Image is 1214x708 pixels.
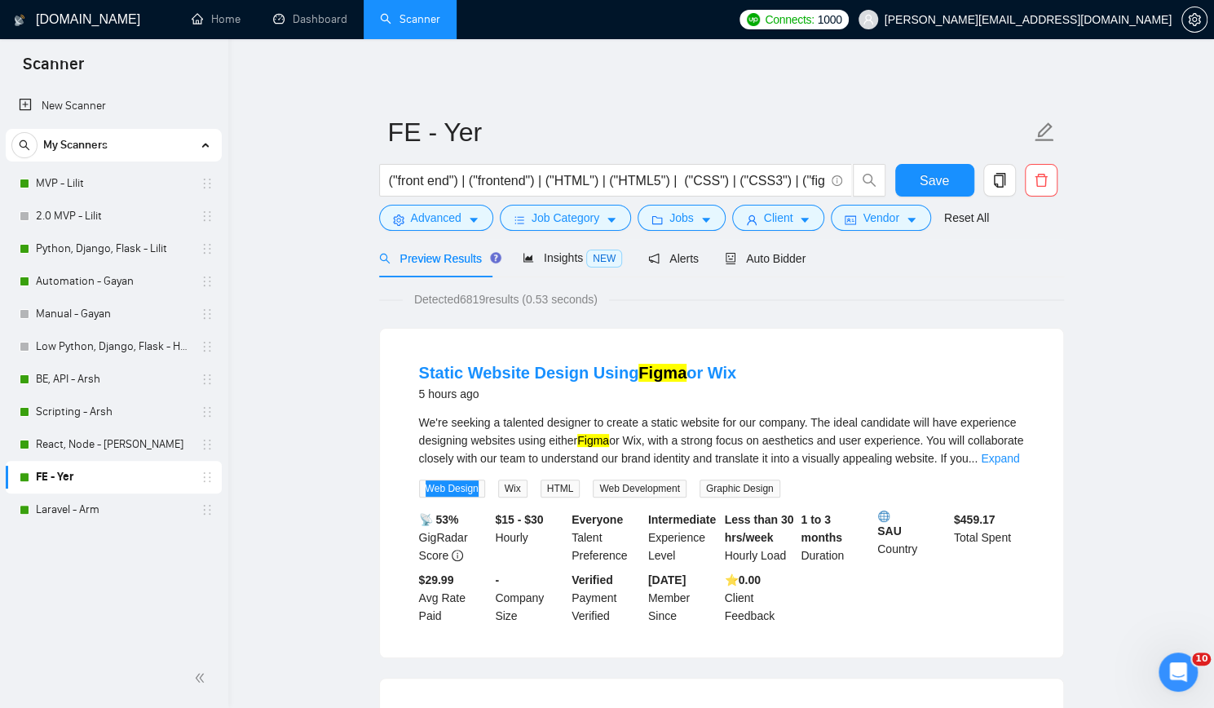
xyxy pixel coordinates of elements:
a: dashboardDashboard [273,12,347,26]
div: Total Spent [951,511,1027,564]
a: 2.0 MVP - Lilit [36,200,191,232]
a: searchScanner [380,12,440,26]
span: search [12,139,37,151]
span: setting [393,214,404,226]
span: caret-down [906,214,917,226]
a: Low Python, Django, Flask - Hayk [36,330,191,363]
span: double-left [194,670,210,686]
span: Graphic Design [700,480,780,498]
span: HTML [541,480,581,498]
a: Laravel - Arm [36,493,191,526]
div: Client Feedback [722,571,798,625]
b: ⭐️ 0.00 [725,573,761,586]
span: idcard [845,214,856,226]
span: robot [725,253,736,264]
span: holder [201,373,214,386]
div: Talent Preference [568,511,645,564]
b: Intermediate [648,513,716,526]
span: 10 [1192,653,1211,666]
button: search [11,132,38,158]
span: Connects: [765,11,814,29]
span: holder [201,405,214,418]
button: Save [895,164,974,197]
span: Job Category [532,209,599,227]
span: info-circle [452,550,463,561]
span: Jobs [669,209,694,227]
a: MVP - Lilit [36,167,191,200]
mark: Figma [638,364,686,382]
span: area-chart [523,252,534,263]
span: Preview Results [379,252,497,265]
b: Everyone [572,513,623,526]
a: Scripting - Arsh [36,396,191,428]
a: Static Website Design UsingFigmaor Wix [419,364,737,382]
span: copy [984,173,1015,188]
span: search [379,253,391,264]
iframe: Intercom live chat [1159,653,1198,692]
img: 🌐 [878,511,890,522]
span: holder [201,275,214,288]
span: Alerts [648,252,699,265]
span: Scanner [10,52,97,86]
b: Verified [572,573,613,586]
input: Scanner name... [388,112,1031,153]
button: delete [1025,164,1057,197]
span: caret-down [468,214,479,226]
span: user [746,214,757,226]
a: Manual - Gayan [36,298,191,330]
b: [DATE] [648,573,686,586]
img: upwork-logo.png [747,13,760,26]
span: 1000 [818,11,842,29]
a: Python, Django, Flask - Lilit [36,232,191,265]
span: holder [201,177,214,190]
div: Country [874,511,951,564]
span: Auto Bidder [725,252,806,265]
span: user [863,14,874,25]
li: My Scanners [6,129,222,526]
li: New Scanner [6,90,222,122]
span: info-circle [832,175,842,186]
span: notification [648,253,660,264]
b: Less than 30 hrs/week [725,513,794,544]
a: setting [1181,13,1207,26]
div: Avg Rate Paid [416,571,492,625]
span: bars [514,214,525,226]
a: Expand [981,452,1019,465]
button: setting [1181,7,1207,33]
span: edit [1034,122,1055,143]
b: $ 459.17 [954,513,995,526]
button: search [853,164,885,197]
span: holder [201,471,214,484]
b: SAU [877,511,947,538]
span: Wix [498,480,528,498]
b: - [495,573,499,586]
div: Payment Verified [568,571,645,625]
a: React, Node - [PERSON_NAME] [36,428,191,461]
b: $15 - $30 [495,513,543,526]
button: settingAdvancedcaret-down [379,205,493,231]
a: homeHome [192,12,241,26]
span: Detected 6819 results (0.53 seconds) [403,290,609,308]
button: barsJob Categorycaret-down [500,205,631,231]
div: Duration [797,511,874,564]
b: $29.99 [419,573,454,586]
a: Reset All [944,209,989,227]
span: holder [201,210,214,223]
span: folder [651,214,663,226]
span: search [854,173,885,188]
div: Experience Level [645,511,722,564]
span: My Scanners [43,129,108,162]
div: We're seeking a talented designer to create a static website for our company. The ideal candidate... [419,414,1024,467]
a: FE - Yer [36,461,191,493]
span: Insights [523,251,622,264]
span: Web Design [419,480,485,498]
b: 1 to 3 months [801,513,842,544]
span: holder [201,242,214,255]
span: holder [201,308,214,321]
span: holder [201,503,214,516]
a: BE, API - Arsh [36,363,191,396]
div: Member Since [645,571,722,625]
a: Automation - Gayan [36,265,191,298]
div: Hourly Load [722,511,798,564]
span: Web Development [593,480,686,498]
